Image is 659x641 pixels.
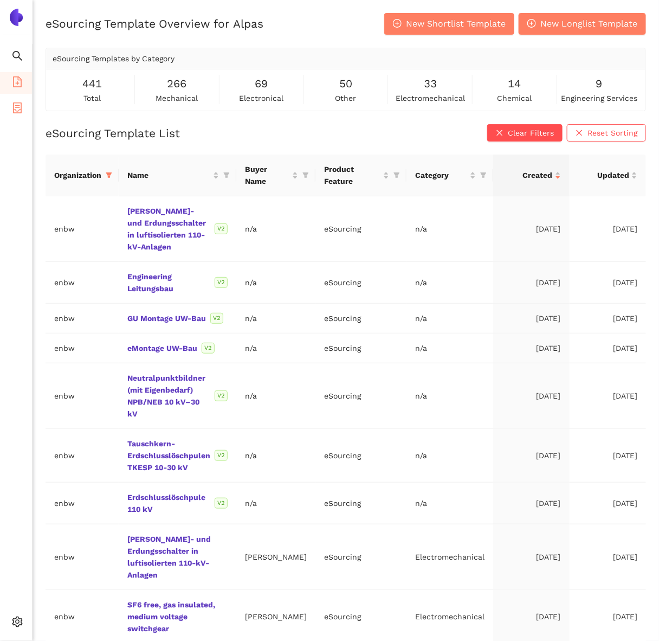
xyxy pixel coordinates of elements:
[12,613,23,634] span: setting
[46,524,119,590] td: enbw
[315,363,406,429] td: eSourcing
[302,172,309,178] span: filter
[46,304,119,334] td: enbw
[215,390,228,401] span: V2
[570,483,646,524] td: [DATE]
[393,19,402,29] span: plus-circle
[393,172,400,178] span: filter
[480,172,487,178] span: filter
[106,172,112,178] span: filter
[236,304,315,334] td: n/a
[487,124,563,142] button: closeClear Filters
[502,169,553,181] span: Created
[300,161,311,189] span: filter
[315,262,406,304] td: eSourcing
[493,334,570,363] td: [DATE]
[570,155,646,196] th: this column's title is Updated,this column is sortable
[576,129,583,138] span: close
[127,169,211,181] span: Name
[236,363,315,429] td: n/a
[215,277,228,288] span: V2
[406,304,493,334] td: n/a
[493,363,570,429] td: [DATE]
[46,125,180,141] h2: eSourcing Template List
[236,483,315,524] td: n/a
[202,343,215,354] span: V2
[215,450,228,461] span: V2
[236,196,315,262] td: n/a
[406,363,493,429] td: n/a
[570,524,646,590] td: [DATE]
[406,524,493,590] td: Electromechanical
[46,483,119,524] td: enbw
[315,196,406,262] td: eSourcing
[46,196,119,262] td: enbw
[406,429,493,483] td: n/a
[570,429,646,483] td: [DATE]
[519,13,646,35] button: plus-circleNew Longlist Template
[498,92,532,104] span: chemical
[54,169,101,181] span: Organization
[406,196,493,262] td: n/a
[53,54,175,63] span: eSourcing Templates by Category
[315,524,406,590] td: eSourcing
[315,429,406,483] td: eSourcing
[406,155,493,196] th: this column's title is Category,this column is sortable
[493,262,570,304] td: [DATE]
[406,483,493,524] td: n/a
[255,75,268,92] span: 69
[315,304,406,334] td: eSourcing
[12,47,23,68] span: search
[396,92,465,104] span: electromechanical
[508,127,554,139] span: Clear Filters
[406,17,506,30] span: New Shortlist Template
[406,334,493,363] td: n/a
[221,167,232,183] span: filter
[210,313,223,324] span: V2
[424,75,437,92] span: 33
[156,92,198,104] span: mechanical
[384,13,514,35] button: plus-circleNew Shortlist Template
[12,99,23,120] span: container
[587,127,637,139] span: Reset Sorting
[8,9,25,26] img: Logo
[493,524,570,590] td: [DATE]
[46,334,119,363] td: enbw
[119,155,236,196] th: this column's title is Name,this column is sortable
[215,223,228,234] span: V2
[83,92,101,104] span: total
[324,163,381,187] span: Product Feature
[215,498,228,509] span: V2
[570,196,646,262] td: [DATE]
[493,196,570,262] td: [DATE]
[540,17,637,30] span: New Longlist Template
[508,75,521,92] span: 14
[315,483,406,524] td: eSourcing
[570,334,646,363] td: [DATE]
[561,92,637,104] span: engineering services
[12,73,23,94] span: file-add
[578,169,629,181] span: Updated
[315,334,406,363] td: eSourcing
[415,169,468,181] span: Category
[46,16,263,31] h2: eSourcing Template Overview for Alpas
[339,75,352,92] span: 50
[493,429,570,483] td: [DATE]
[245,163,290,187] span: Buyer Name
[46,363,119,429] td: enbw
[236,429,315,483] td: n/a
[82,75,102,92] span: 441
[493,304,570,334] td: [DATE]
[391,161,402,189] span: filter
[478,167,489,183] span: filter
[223,172,230,178] span: filter
[236,524,315,590] td: [PERSON_NAME]
[46,429,119,483] td: enbw
[46,262,119,304] td: enbw
[315,155,406,196] th: this column's title is Product Feature,this column is sortable
[570,363,646,429] td: [DATE]
[239,92,283,104] span: electronical
[496,129,503,138] span: close
[527,19,536,29] span: plus-circle
[493,483,570,524] td: [DATE]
